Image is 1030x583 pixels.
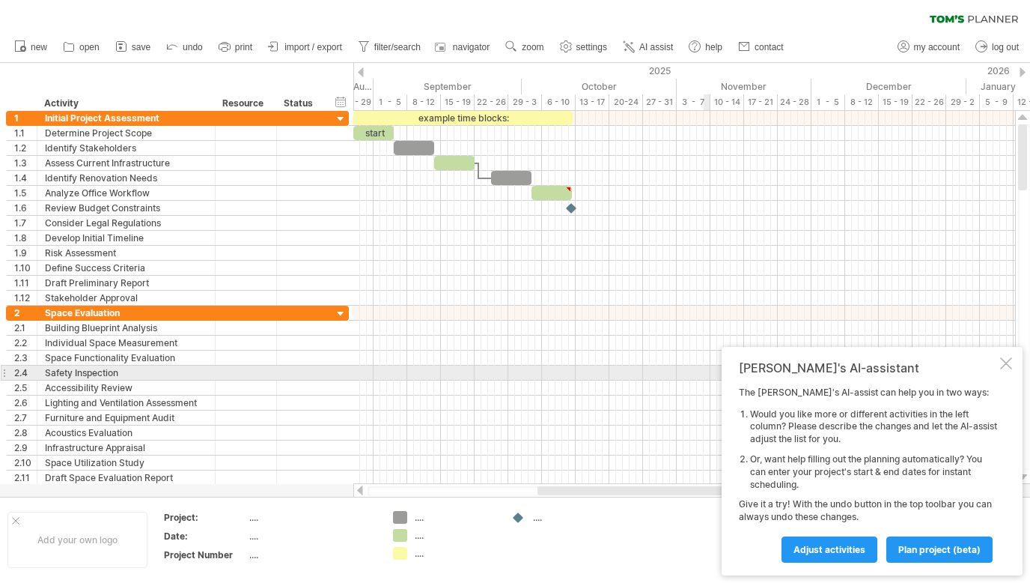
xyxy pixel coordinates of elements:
[45,126,207,140] div: Determine Project Scope
[739,387,997,562] div: The [PERSON_NAME]'s AI-assist can help you in two ways: Give it a try! With the undo button in th...
[215,37,257,57] a: print
[14,336,37,350] div: 2.2
[685,37,727,57] a: help
[14,156,37,170] div: 1.3
[508,94,542,110] div: 29 - 3
[249,511,375,524] div: ....
[811,79,966,94] div: December 2025
[10,37,52,57] a: new
[502,37,548,57] a: zoom
[164,511,246,524] div: Project:
[14,381,37,395] div: 2.5
[415,529,496,542] div: ....
[705,42,722,52] span: help
[576,94,609,110] div: 13 - 17
[912,94,946,110] div: 22 - 26
[734,37,788,57] a: contact
[45,366,207,380] div: Safety Inspection
[886,537,993,563] a: plan project (beta)
[374,94,407,110] div: 1 - 5
[894,37,964,57] a: my account
[45,231,207,245] div: Develop Initial Timeline
[845,94,879,110] div: 8 - 12
[576,42,607,52] span: settings
[45,111,207,125] div: Initial Project Assessment
[45,171,207,185] div: Identify Renovation Needs
[946,94,980,110] div: 29 - 2
[45,156,207,170] div: Assess Current Infrastructure
[14,141,37,155] div: 1.2
[750,453,997,491] li: Or, want help filling out the planning automatically? You can enter your project's start & end da...
[811,94,845,110] div: 1 - 5
[14,306,37,320] div: 2
[45,186,207,200] div: Analyze Office Workflow
[643,94,677,110] div: 27 - 31
[7,512,147,568] div: Add your own logo
[14,201,37,215] div: 1.6
[45,246,207,260] div: Risk Assessment
[112,37,155,57] a: save
[755,42,784,52] span: contact
[778,94,811,110] div: 24 - 28
[59,37,104,57] a: open
[45,306,207,320] div: Space Evaluation
[353,111,573,125] div: example time blocks:
[14,276,37,290] div: 1.11
[710,94,744,110] div: 10 - 14
[374,79,522,94] div: September 2025
[264,37,347,57] a: import / export
[14,321,37,335] div: 2.1
[132,42,150,52] span: save
[14,441,37,455] div: 2.9
[222,96,268,111] div: Resource
[45,321,207,335] div: Building Blueprint Analysis
[45,291,207,305] div: Stakeholder Approval
[14,396,37,410] div: 2.6
[453,42,490,52] span: navigator
[14,261,37,275] div: 1.10
[45,381,207,395] div: Accessibility Review
[744,94,778,110] div: 17 - 21
[14,171,37,185] div: 1.4
[972,37,1023,57] a: log out
[249,530,375,543] div: ....
[162,37,207,57] a: undo
[14,246,37,260] div: 1.9
[14,216,37,230] div: 1.7
[45,456,207,470] div: Space Utilization Study
[433,37,494,57] a: navigator
[340,94,374,110] div: 25 - 29
[441,94,475,110] div: 15 - 19
[14,351,37,365] div: 2.3
[45,441,207,455] div: Infrastructure Appraisal
[793,544,865,555] span: Adjust activities
[14,366,37,380] div: 2.4
[14,231,37,245] div: 1.8
[45,261,207,275] div: Define Success Criteria
[14,126,37,140] div: 1.1
[639,42,673,52] span: AI assist
[353,126,394,140] div: start
[542,94,576,110] div: 6 - 10
[45,426,207,440] div: Acoustics Evaluation
[879,94,912,110] div: 15 - 19
[164,549,246,561] div: Project Number
[284,96,317,111] div: Status
[415,511,496,524] div: ....
[14,471,37,485] div: 2.11
[249,549,375,561] div: ....
[79,42,100,52] span: open
[14,111,37,125] div: 1
[45,201,207,215] div: Review Budget Constraints
[14,456,37,470] div: 2.10
[609,94,643,110] div: 20-24
[45,396,207,410] div: Lighting and Ventilation Assessment
[677,94,710,110] div: 3 - 7
[45,471,207,485] div: Draft Space Evaluation Report
[407,94,441,110] div: 8 - 12
[284,42,342,52] span: import / export
[45,276,207,290] div: Draft Preliminary Report
[522,42,543,52] span: zoom
[533,511,615,524] div: ....
[164,530,246,543] div: Date:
